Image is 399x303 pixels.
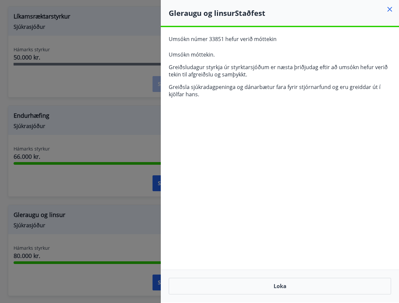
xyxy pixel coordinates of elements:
[169,8,399,18] h4: Gleraugu og linsur Staðfest
[169,278,391,294] button: Loka
[169,35,277,43] span: Umsókn númer 33851 hefur verið móttekin
[169,83,391,98] p: Greiðsla sjúkradagpeninga og dánarbætur fara fyrir stjórnarfund og eru greiddar út í kjölfar hans.
[169,64,391,78] p: Greiðsludagur styrkja úr styrktarsjóðum er næsta þriðjudag eftir að umsókn hefur verið tekin til ...
[169,51,391,58] p: Umsókn móttekin.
